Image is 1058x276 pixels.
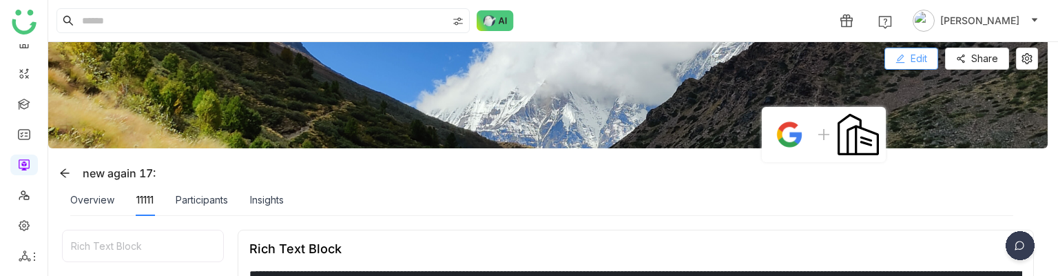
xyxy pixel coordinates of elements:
img: avatar [913,10,935,32]
div: Participants [176,193,228,208]
span: [PERSON_NAME] [940,13,1019,28]
span: Edit [911,51,927,66]
div: Overview [70,193,114,208]
div: Rich Text Block [249,241,342,256]
img: logo [12,10,37,34]
img: help.svg [878,15,892,29]
div: new again 17: [54,162,156,184]
img: ask-buddy-normal.svg [477,10,514,31]
button: Edit [884,48,938,70]
span: Share [971,51,998,66]
button: [PERSON_NAME] [910,10,1041,32]
div: Rich Text Block [63,230,223,262]
div: Insights [250,193,284,208]
div: 11111 [136,193,154,208]
img: search-type.svg [453,16,464,27]
button: Share [945,48,1009,70]
img: dsr-chat-floating.svg [1003,231,1037,266]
